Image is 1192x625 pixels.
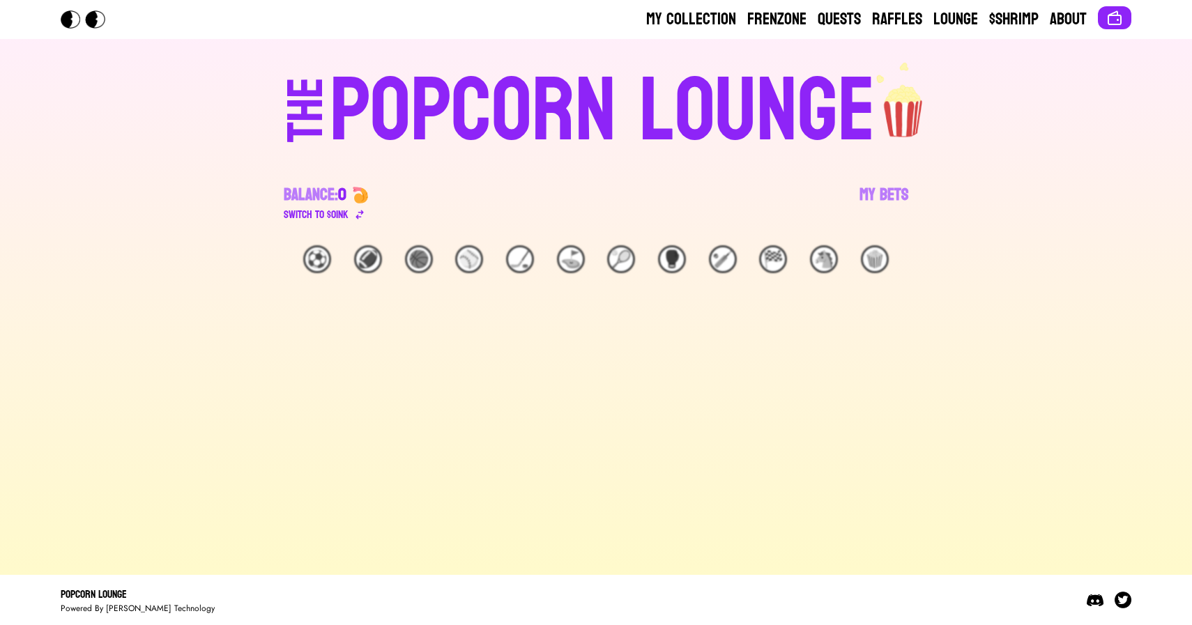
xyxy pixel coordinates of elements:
[933,8,978,31] a: Lounge
[1050,8,1087,31] a: About
[61,586,215,603] div: Popcorn Lounge
[284,206,349,223] div: Switch to $ OINK
[607,245,635,273] div: 🎾
[352,187,369,203] img: 🍤
[284,184,346,206] div: Balance:
[872,8,922,31] a: Raffles
[861,245,889,273] div: 🍿
[759,245,787,273] div: 🏁
[810,245,838,273] div: 🐴
[354,245,382,273] div: 🏈
[646,8,736,31] a: My Collection
[281,77,331,170] div: THE
[989,8,1039,31] a: $Shrimp
[506,245,534,273] div: 🏒
[709,245,737,273] div: 🏏
[1106,10,1123,26] img: Connect wallet
[61,10,116,29] img: Popcorn
[859,184,908,223] a: My Bets
[167,61,1025,156] a: THEPOPCORN LOUNGEpopcorn
[338,180,346,210] span: 0
[818,8,861,31] a: Quests
[61,603,215,614] div: Powered By [PERSON_NAME] Technology
[1115,592,1131,608] img: Twitter
[455,245,483,273] div: ⚾️
[876,61,933,139] img: popcorn
[747,8,807,31] a: Frenzone
[405,245,433,273] div: 🏀
[330,67,876,156] div: POPCORN LOUNGE
[658,245,686,273] div: 🥊
[1087,592,1103,608] img: Discord
[303,245,331,273] div: ⚽️
[557,245,585,273] div: ⛳️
